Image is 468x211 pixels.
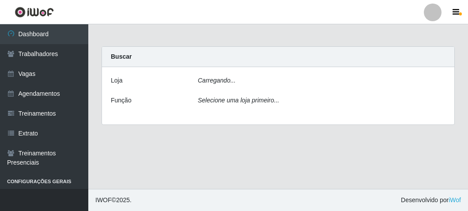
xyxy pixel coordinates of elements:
i: Selecione uma loja primeiro... [198,97,279,104]
i: Carregando... [198,77,236,84]
span: IWOF [95,196,112,203]
label: Loja [111,76,122,85]
img: CoreUI Logo [15,7,54,18]
a: iWof [449,196,461,203]
span: © 2025 . [95,196,132,205]
strong: Buscar [111,53,132,60]
span: Desenvolvido por [401,196,461,205]
label: Função [111,96,132,105]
